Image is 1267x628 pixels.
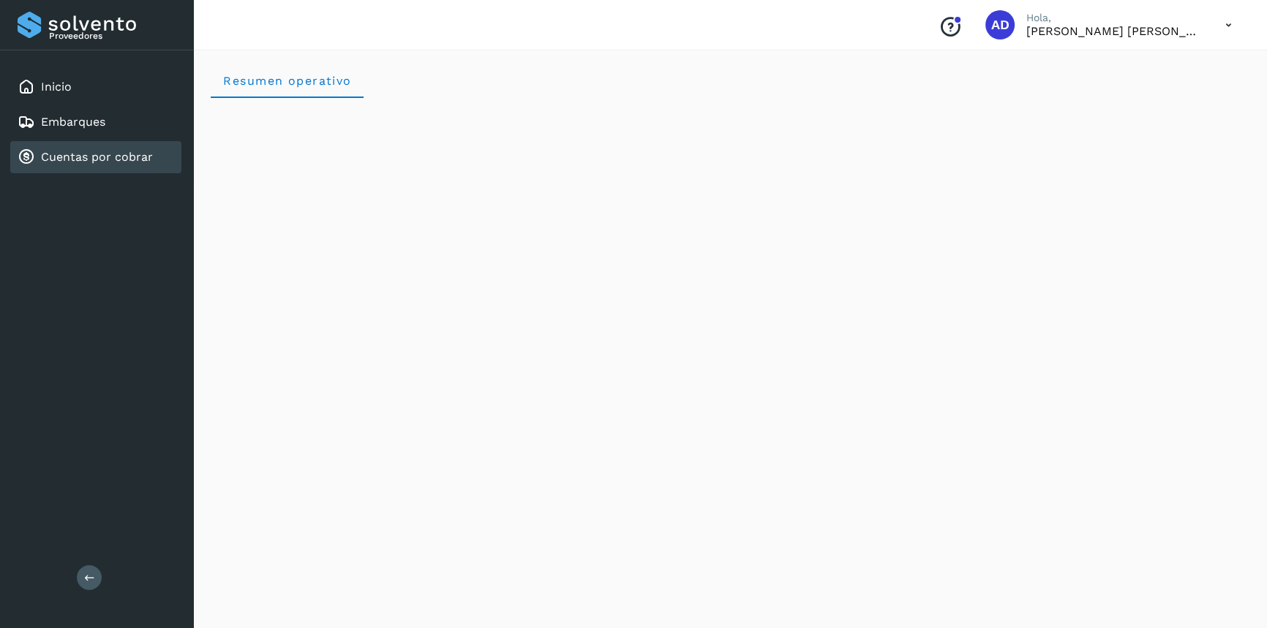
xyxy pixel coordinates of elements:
[49,31,176,41] p: Proveedores
[10,141,181,173] div: Cuentas por cobrar
[222,74,352,88] span: Resumen operativo
[1026,12,1202,24] p: Hola,
[41,115,105,129] a: Embarques
[41,80,72,94] a: Inicio
[10,71,181,103] div: Inicio
[41,150,153,164] a: Cuentas por cobrar
[10,106,181,138] div: Embarques
[1026,24,1202,38] p: ALMA DELIA CASTAÑEDA MERCADO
